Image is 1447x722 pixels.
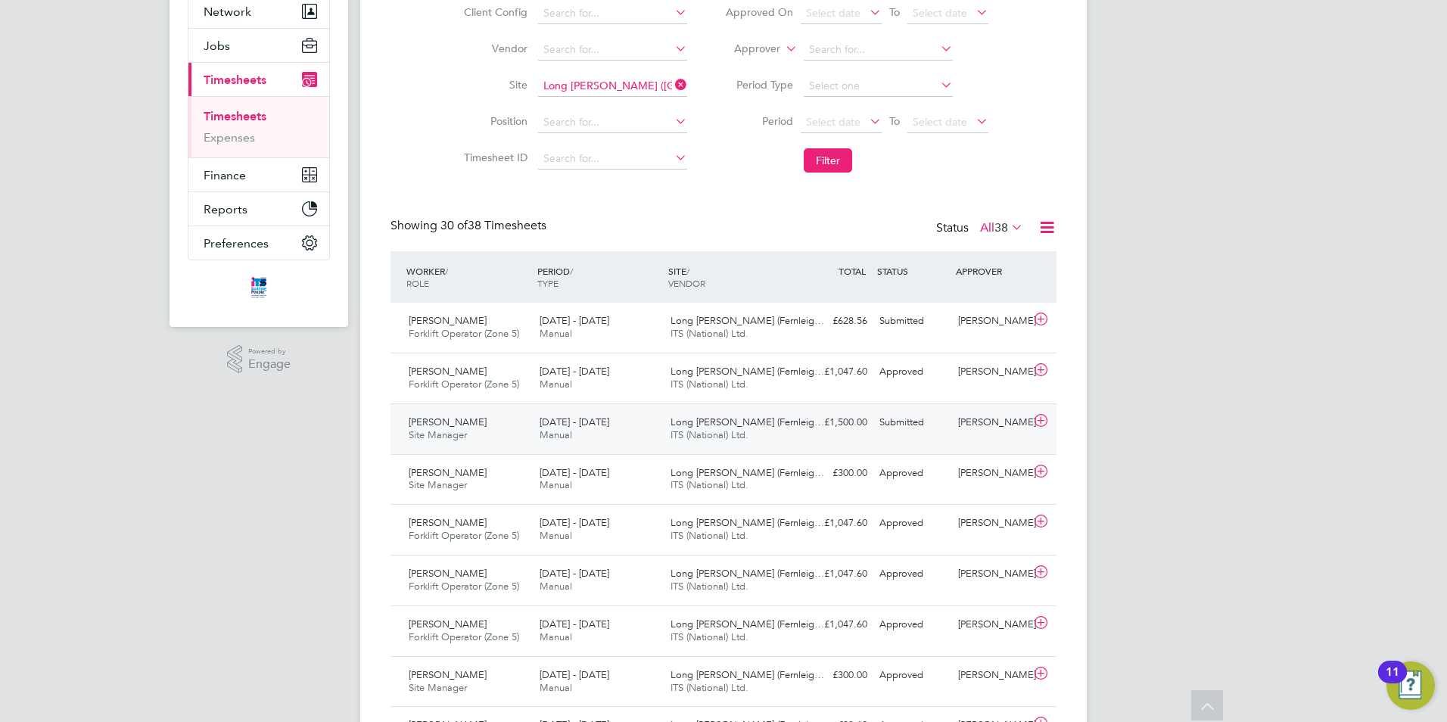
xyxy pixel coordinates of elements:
span: Site Manager [409,478,467,491]
span: Forklift Operator (Zone 5) [409,630,519,643]
div: [PERSON_NAME] [952,461,1031,486]
label: Approver [712,42,780,57]
input: Search for... [538,76,687,97]
span: Forklift Operator (Zone 5) [409,378,519,391]
label: All [980,220,1023,235]
div: £300.00 [795,663,873,688]
span: Manual [540,327,572,340]
span: Manual [540,378,572,391]
span: To [885,2,904,22]
span: [DATE] - [DATE] [540,618,609,630]
div: [PERSON_NAME] [952,612,1031,637]
input: Search for... [804,39,953,61]
span: Manual [540,630,572,643]
span: Long [PERSON_NAME] (Fernleig… [671,314,824,327]
div: [PERSON_NAME] [952,562,1031,587]
span: Manual [540,529,572,542]
label: Site [459,78,527,92]
span: Manual [540,681,572,694]
span: Preferences [204,236,269,251]
span: [PERSON_NAME] [409,365,487,378]
span: / [445,265,448,277]
span: [PERSON_NAME] [409,567,487,580]
span: / [570,265,573,277]
div: Showing [391,218,549,234]
div: Submitted [873,410,952,435]
button: Preferences [188,226,329,260]
span: [DATE] - [DATE] [540,668,609,681]
label: Position [459,114,527,128]
div: £1,047.60 [795,612,873,637]
span: Manual [540,428,572,441]
span: Engage [248,358,291,371]
span: To [885,111,904,131]
span: Select date [806,6,860,20]
span: ITS (National) Ltd. [671,327,748,340]
div: Approved [873,612,952,637]
input: Search for... [538,39,687,61]
span: [PERSON_NAME] [409,466,487,479]
input: Search for... [538,148,687,170]
span: [PERSON_NAME] [409,516,487,529]
span: ITS (National) Ltd. [671,681,748,694]
div: £1,047.60 [795,511,873,536]
div: WORKER [403,257,534,297]
span: Long [PERSON_NAME] (Fernleig… [671,618,824,630]
span: Forklift Operator (Zone 5) [409,327,519,340]
span: Long [PERSON_NAME] (Fernleig… [671,668,824,681]
span: ITS (National) Ltd. [671,630,748,643]
span: Long [PERSON_NAME] (Fernleig… [671,567,824,580]
span: Long [PERSON_NAME] (Fernleig… [671,466,824,479]
span: [PERSON_NAME] [409,618,487,630]
label: Timesheet ID [459,151,527,164]
button: Jobs [188,29,329,62]
input: Search for... [538,112,687,133]
span: Site Manager [409,428,467,441]
span: Select date [806,115,860,129]
div: Approved [873,359,952,384]
span: Long [PERSON_NAME] (Fernleig… [671,516,824,529]
span: ITS (National) Ltd. [671,580,748,593]
div: 11 [1386,672,1399,692]
span: ITS (National) Ltd. [671,478,748,491]
div: [PERSON_NAME] [952,410,1031,435]
div: Approved [873,461,952,486]
img: itsconstruction-logo-retina.png [248,275,269,300]
span: ITS (National) Ltd. [671,529,748,542]
span: Manual [540,478,572,491]
button: Timesheets [188,63,329,96]
span: 38 [994,220,1008,235]
span: ROLE [406,277,429,289]
div: £1,047.60 [795,359,873,384]
span: Select date [913,6,967,20]
span: [PERSON_NAME] [409,314,487,327]
div: [PERSON_NAME] [952,309,1031,334]
span: [DATE] - [DATE] [540,314,609,327]
span: Long [PERSON_NAME] (Fernleig… [671,415,824,428]
a: Expenses [204,130,255,145]
div: £1,500.00 [795,410,873,435]
span: ITS (National) Ltd. [671,428,748,441]
div: SITE [664,257,795,297]
label: Approved On [725,5,793,19]
button: Reports [188,192,329,226]
div: Timesheets [188,96,329,157]
div: [PERSON_NAME] [952,511,1031,536]
label: Period Type [725,78,793,92]
span: Forklift Operator (Zone 5) [409,580,519,593]
a: Powered byEngage [227,345,291,374]
button: Open Resource Center, 11 new notifications [1386,661,1435,710]
div: STATUS [873,257,952,285]
span: 38 Timesheets [440,218,546,233]
div: Status [936,218,1026,239]
div: £1,047.60 [795,562,873,587]
div: £300.00 [795,461,873,486]
span: Forklift Operator (Zone 5) [409,529,519,542]
span: [DATE] - [DATE] [540,365,609,378]
div: Approved [873,663,952,688]
div: PERIOD [534,257,664,297]
span: [PERSON_NAME] [409,415,487,428]
span: [DATE] - [DATE] [540,516,609,529]
span: Finance [204,168,246,182]
span: Jobs [204,39,230,53]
